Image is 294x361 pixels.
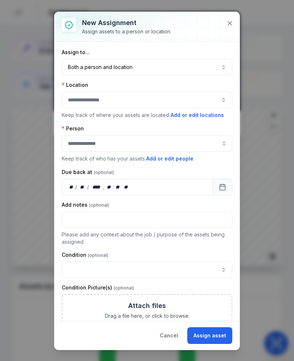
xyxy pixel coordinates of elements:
[75,183,78,191] div: /
[103,183,105,191] div: ,
[62,111,232,119] p: Keep track of where your assets are located.
[62,155,232,163] p: Keep track of who has your assets.
[87,183,90,191] div: /
[62,81,88,89] label: Location
[82,18,171,28] h3: New assignment
[62,135,232,152] input: assignment-add:person-label
[62,284,134,291] label: Condition Picture(s)
[62,59,232,76] button: Both a person and location
[187,327,232,344] button: Assign asset
[62,49,90,56] label: Assign to...
[62,231,232,246] p: Please add any context about the job / purpose of the assets being assigned
[122,183,130,191] div: am/pm,
[62,125,84,132] label: Person
[82,28,171,35] div: Assign assets to a person or location.
[213,179,232,195] button: Calendar
[62,169,114,176] label: Due back at
[154,327,184,344] button: Cancel
[113,183,114,191] div: :
[170,111,224,119] button: Add or edit locations
[146,155,194,163] button: Add or edit people
[90,183,103,191] div: year,
[78,183,87,191] div: month,
[105,183,113,191] div: hour,
[62,251,108,259] label: Condition
[105,312,189,320] span: Drag a file here, or click to browse.
[114,183,122,191] div: minute,
[128,301,166,311] h3: Attach files
[68,183,75,191] div: day,
[62,201,109,208] label: Add notes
